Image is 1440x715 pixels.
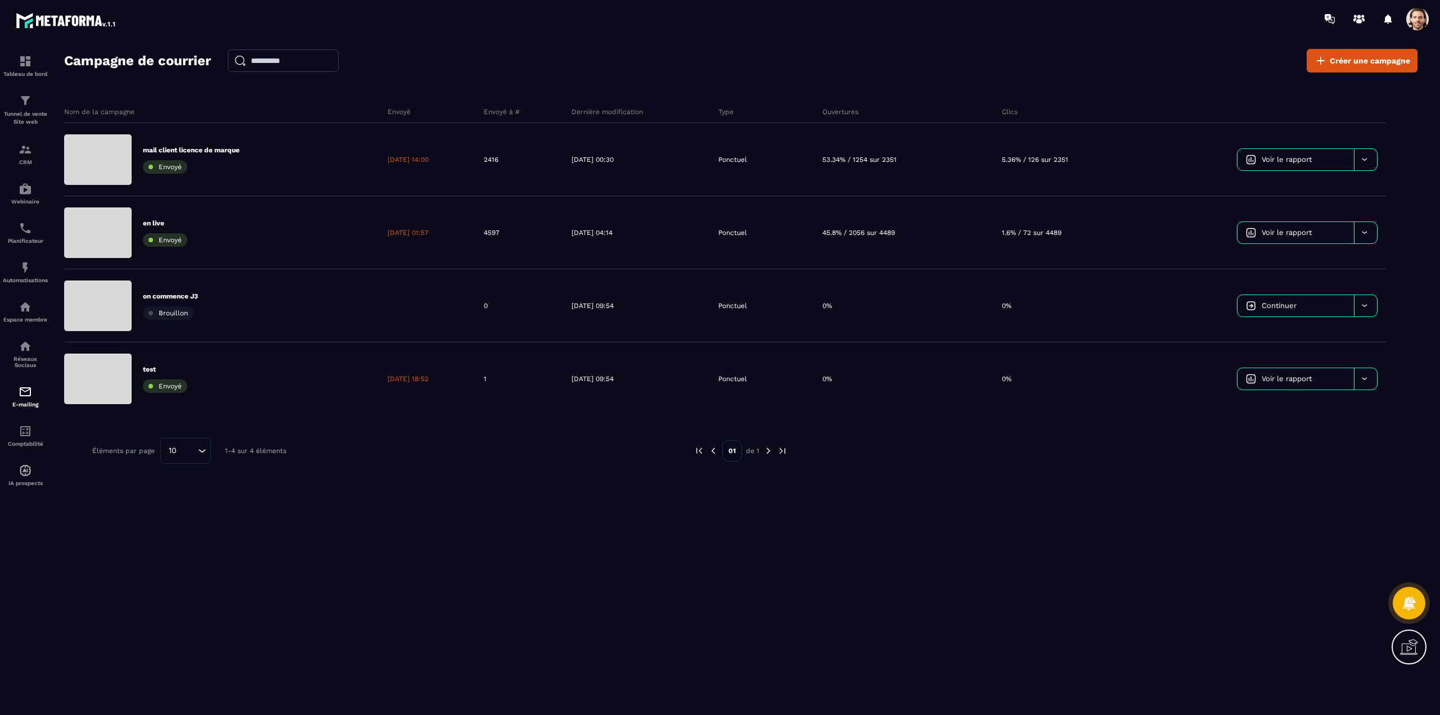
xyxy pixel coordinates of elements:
[3,441,48,447] p: Comptabilité
[571,155,614,164] p: [DATE] 00:30
[1307,49,1417,73] a: Créer une campagne
[1002,301,1011,310] p: 0%
[19,464,32,477] img: automations
[1002,155,1068,164] p: 5.36% / 126 sur 2351
[822,228,895,237] p: 45.8% / 2056 sur 4489
[718,374,747,383] p: Ponctuel
[571,301,614,310] p: [DATE] 09:54
[1262,155,1312,164] span: Voir le rapport
[388,155,429,164] p: [DATE] 14:00
[708,446,718,456] img: prev
[3,213,48,252] a: schedulerschedulerPlanificateur
[143,146,240,155] p: mail client licence de marque
[1002,107,1018,116] p: Clics
[3,331,48,377] a: social-networksocial-networkRéseaux Sociaux
[746,446,759,455] p: de 1
[159,382,182,390] span: Envoyé
[3,277,48,283] p: Automatisations
[19,55,32,68] img: formation
[225,447,286,455] p: 1-4 sur 4 éléments
[1237,295,1354,316] a: Continuer
[822,155,897,164] p: 53.34% / 1254 sur 2351
[822,374,832,383] p: 0%
[3,198,48,205] p: Webinaire
[3,174,48,213] a: automationsautomationsWebinaire
[19,143,32,156] img: formation
[1237,368,1354,390] a: Voir le rapport
[3,134,48,174] a: formationformationCRM
[1237,222,1354,243] a: Voir le rapport
[159,309,188,317] span: Brouillon
[64,49,211,72] h2: Campagne de courrier
[1002,228,1061,237] p: 1.6% / 72 sur 4489
[19,340,32,353] img: social-network
[3,110,48,126] p: Tunnel de vente Site web
[1262,374,1312,383] span: Voir le rapport
[822,301,832,310] p: 0%
[159,236,182,244] span: Envoyé
[484,155,498,164] p: 2416
[19,261,32,274] img: automations
[1002,374,1011,383] p: 0%
[19,221,32,235] img: scheduler
[64,107,134,116] p: Nom de la campagne
[143,219,187,228] p: en live
[484,374,487,383] p: 1
[143,365,187,374] p: test
[16,10,117,30] img: logo
[388,374,429,383] p: [DATE] 18:52
[3,377,48,416] a: emailemailE-mailing
[3,252,48,292] a: automationsautomationsAutomatisations
[1246,301,1256,311] img: icon
[718,107,733,116] p: Type
[718,155,747,164] p: Ponctuel
[388,228,429,237] p: [DATE] 01:57
[160,438,211,464] div: Search for option
[92,447,155,455] p: Éléments par page
[19,94,32,107] img: formation
[19,385,32,399] img: email
[1246,155,1256,165] img: icon
[1330,55,1410,66] span: Créer une campagne
[1246,228,1256,238] img: icon
[571,107,643,116] p: Dernière modification
[777,446,787,456] img: next
[718,228,747,237] p: Ponctuel
[19,424,32,438] img: accountant
[165,445,181,457] span: 10
[1237,149,1354,170] a: Voir le rapport
[1262,228,1312,237] span: Voir le rapport
[19,182,32,196] img: automations
[763,446,773,456] img: next
[3,292,48,331] a: automationsautomationsEspace membre
[3,401,48,408] p: E-mailing
[571,228,613,237] p: [DATE] 04:14
[143,292,198,301] p: on commence J3
[3,416,48,455] a: accountantaccountantComptabilité
[1246,374,1256,384] img: icon
[3,316,48,323] p: Espace membre
[3,356,48,368] p: Réseaux Sociaux
[822,107,858,116] p: Ouvertures
[19,300,32,314] img: automations
[181,445,195,457] input: Search for option
[722,440,742,461] p: 01
[484,301,488,310] p: 0
[571,374,614,383] p: [DATE] 09:54
[3,480,48,486] p: IA prospects
[694,446,704,456] img: prev
[3,71,48,77] p: Tableau de bord
[718,301,747,310] p: Ponctuel
[388,107,411,116] p: Envoyé
[1262,301,1297,310] span: Continuer
[3,238,48,244] p: Planificateur
[3,46,48,85] a: formationformationTableau de bord
[3,85,48,134] a: formationformationTunnel de vente Site web
[159,163,182,171] span: Envoyé
[3,159,48,165] p: CRM
[484,107,520,116] p: Envoyé à #
[484,228,499,237] p: 4597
